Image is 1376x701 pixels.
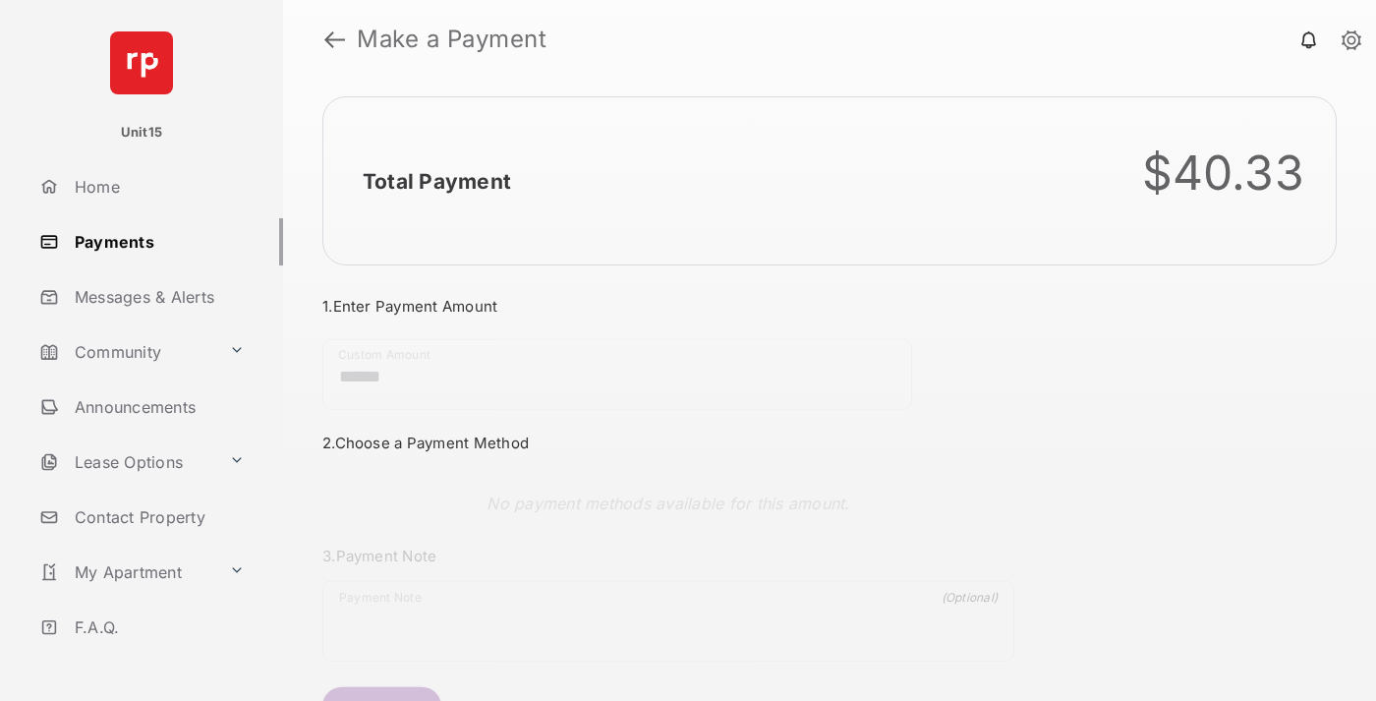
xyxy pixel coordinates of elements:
[31,494,283,541] a: Contact Property
[31,273,283,321] a: Messages & Alerts
[121,123,163,143] p: Unit15
[31,328,221,376] a: Community
[110,31,173,94] img: svg+xml;base64,PHN2ZyB4bWxucz0iaHR0cDovL3d3dy53My5vcmcvMjAwMC9zdmciIHdpZHRoPSI2NCIgaGVpZ2h0PSI2NC...
[357,28,546,51] strong: Make a Payment
[363,169,511,194] h2: Total Payment
[31,604,283,651] a: F.A.Q.
[31,163,283,210] a: Home
[31,438,221,486] a: Lease Options
[322,297,1014,316] h3: 1. Enter Payment Amount
[31,218,283,265] a: Payments
[31,383,283,431] a: Announcements
[322,547,1014,565] h3: 3. Payment Note
[487,492,849,515] p: No payment methods available for this amount.
[31,549,221,596] a: My Apartment
[322,434,1014,452] h3: 2. Choose a Payment Method
[1142,145,1305,202] div: $40.33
